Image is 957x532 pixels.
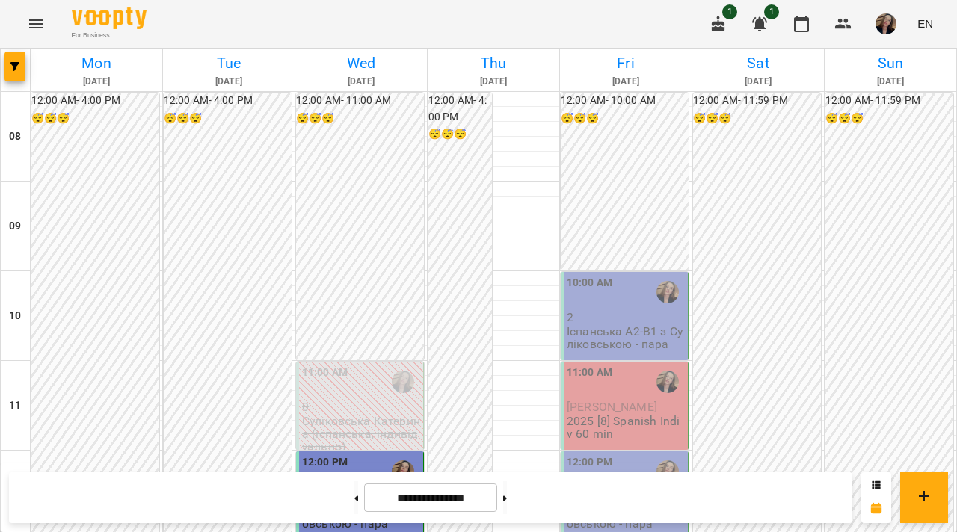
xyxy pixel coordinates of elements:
[165,75,292,89] h6: [DATE]
[9,308,21,324] h6: 10
[31,93,159,109] h6: 12:00 AM - 4:00 PM
[302,400,420,413] p: 0
[917,16,933,31] span: EN
[31,111,159,127] h6: 😴😴😴
[72,7,147,29] img: Voopty Logo
[165,52,292,75] h6: Tue
[164,93,292,109] h6: 12:00 AM - 4:00 PM
[562,75,689,89] h6: [DATE]
[693,111,821,127] h6: 😴😴😴
[825,93,953,109] h6: 12:00 AM - 11:59 PM
[392,371,414,393] img: Суліковська Катерина Петрівна (і)
[567,275,612,291] label: 10:00 AM
[33,52,160,75] h6: Mon
[567,311,685,324] p: 2
[302,454,348,471] label: 12:00 PM
[695,75,822,89] h6: [DATE]
[764,4,779,19] span: 1
[567,415,685,441] p: 2025 [8] Spanish Indiv 60 min
[164,111,292,127] h6: 😴😴😴
[693,93,821,109] h6: 12:00 AM - 11:59 PM
[72,31,147,40] span: For Business
[827,75,954,89] h6: [DATE]
[567,400,657,414] span: [PERSON_NAME]
[430,52,557,75] h6: Thu
[296,93,424,109] h6: 12:00 AM - 11:00 AM
[825,111,953,127] h6: 😴😴😴
[302,365,348,381] label: 11:00 AM
[695,52,822,75] h6: Sat
[302,415,420,454] p: Суліковська Катерина (іспанська, індивідуально)
[9,129,21,145] h6: 08
[392,460,414,483] img: Суліковська Катерина Петрівна (і)
[827,52,954,75] h6: Sun
[656,281,679,303] img: Суліковська Катерина Петрівна (і)
[9,218,21,235] h6: 09
[298,75,425,89] h6: [DATE]
[911,10,939,37] button: EN
[656,460,679,483] img: Суліковська Катерина Петрівна (і)
[9,398,21,414] h6: 11
[428,93,492,125] h6: 12:00 AM - 4:00 PM
[561,93,689,109] h6: 12:00 AM - 10:00 AM
[561,111,689,127] h6: 😴😴😴
[18,6,54,42] button: Menu
[428,126,492,143] h6: 😴😴😴
[567,454,612,471] label: 12:00 PM
[567,365,612,381] label: 11:00 AM
[296,111,424,127] h6: 😴😴😴
[298,52,425,75] h6: Wed
[562,52,689,75] h6: Fri
[430,75,557,89] h6: [DATE]
[33,75,160,89] h6: [DATE]
[876,13,896,34] img: 8f47c4fb47dca3af39e09fc286247f79.jpg
[656,371,679,393] img: Суліковська Катерина Петрівна (і)
[567,325,685,351] p: Іспанська А2-В1 з Суліковською - пара
[722,4,737,19] span: 1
